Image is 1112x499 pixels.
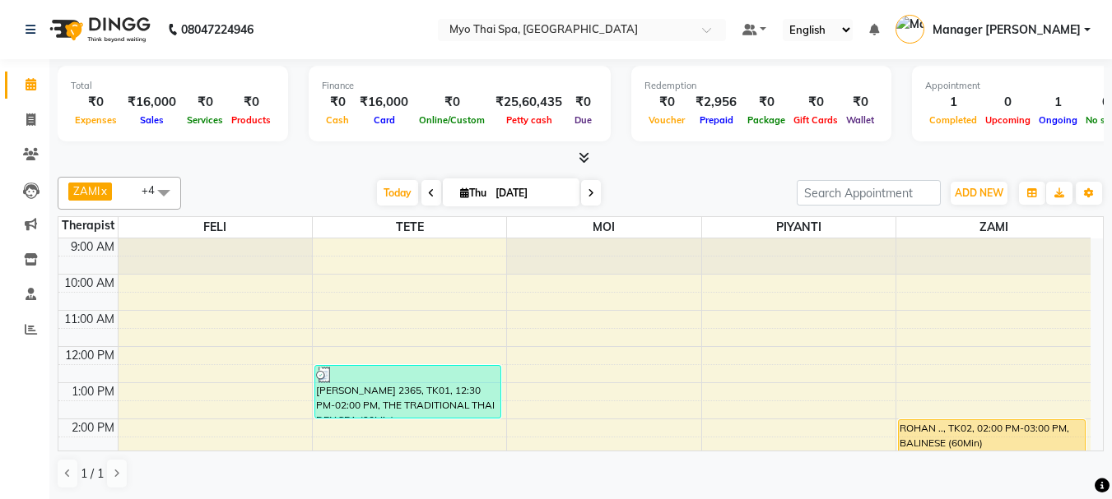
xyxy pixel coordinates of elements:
[456,187,491,199] span: Thu
[67,238,118,256] div: 9:00 AM
[61,275,118,292] div: 10:00 AM
[1035,93,1082,112] div: 1
[377,180,418,206] span: Today
[570,114,596,126] span: Due
[313,217,506,238] span: TETE
[981,114,1035,126] span: Upcoming
[68,419,118,437] div: 2:00 PM
[696,114,737,126] span: Prepaid
[644,114,689,126] span: Voucher
[71,114,121,126] span: Expenses
[183,93,227,112] div: ₹0
[181,7,254,53] b: 08047224946
[925,114,981,126] span: Completed
[797,180,941,206] input: Search Appointment
[183,114,227,126] span: Services
[100,184,107,197] a: x
[842,114,878,126] span: Wallet
[689,93,743,112] div: ₹2,956
[322,93,353,112] div: ₹0
[644,79,878,93] div: Redemption
[71,93,121,112] div: ₹0
[315,366,501,418] div: [PERSON_NAME] 2365, TK01, 12:30 PM-02:00 PM, THE TRADITIONAL THAI DRY SPA (90Min)
[42,7,155,53] img: logo
[502,114,556,126] span: Petty cash
[569,93,598,112] div: ₹0
[73,184,100,197] span: ZAMI
[789,114,842,126] span: Gift Cards
[955,187,1003,199] span: ADD NEW
[415,93,489,112] div: ₹0
[353,93,415,112] div: ₹16,000
[81,465,104,483] span: 1 / 1
[415,114,489,126] span: Online/Custom
[61,311,118,328] div: 11:00 AM
[71,79,275,93] div: Total
[896,217,1091,238] span: ZAMI
[119,217,312,238] span: FELI
[743,114,789,126] span: Package
[507,217,700,238] span: MOI
[489,93,569,112] div: ₹25,60,435
[933,21,1081,39] span: Manager [PERSON_NAME]
[702,217,896,238] span: PIYANTI
[896,15,924,44] img: Manager Yesha
[370,114,399,126] span: Card
[322,79,598,93] div: Finance
[899,420,1085,454] div: ROHAN .., TK02, 02:00 PM-03:00 PM, BALINESE (60Min)
[142,183,167,196] span: +4
[743,93,789,112] div: ₹0
[981,93,1035,112] div: 0
[136,114,168,126] span: Sales
[121,93,183,112] div: ₹16,000
[62,347,118,364] div: 12:00 PM
[925,93,981,112] div: 1
[1035,114,1082,126] span: Ongoing
[58,217,118,234] div: Therapist
[951,182,1007,205] button: ADD NEW
[789,93,842,112] div: ₹0
[227,93,275,112] div: ₹0
[644,93,689,112] div: ₹0
[68,383,118,400] div: 1:00 PM
[491,181,573,206] input: 2025-09-04
[322,114,353,126] span: Cash
[842,93,878,112] div: ₹0
[227,114,275,126] span: Products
